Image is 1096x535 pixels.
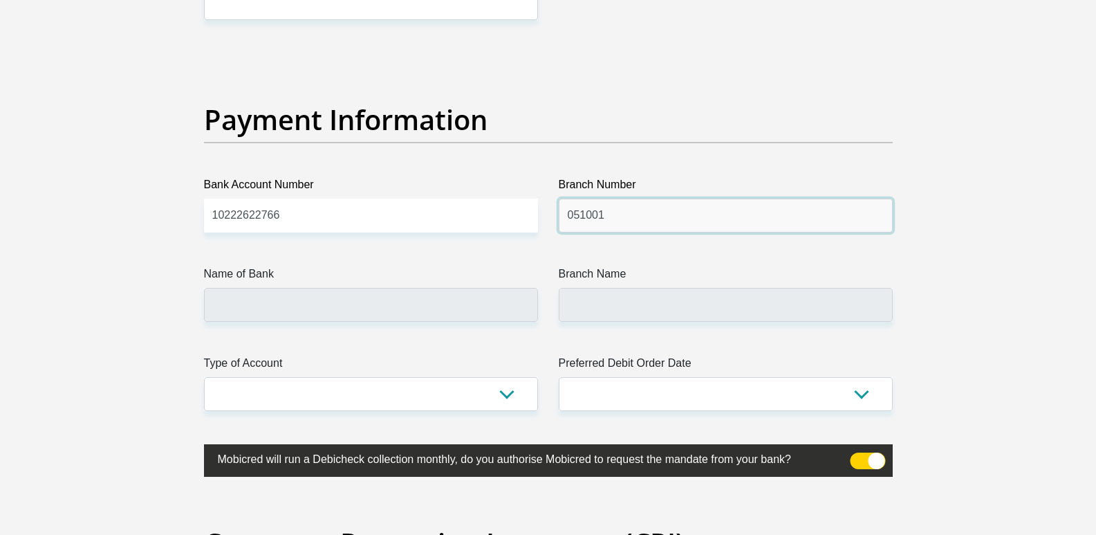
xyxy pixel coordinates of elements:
[559,176,893,199] label: Branch Number
[204,355,538,377] label: Type of Account
[204,103,893,136] h2: Payment Information
[559,355,893,377] label: Preferred Debit Order Date
[559,288,893,322] input: Branch Name
[204,199,538,233] input: Bank Account Number
[204,288,538,322] input: Name of Bank
[204,266,538,288] label: Name of Bank
[559,199,893,233] input: Branch Number
[204,176,538,199] label: Bank Account Number
[559,266,893,288] label: Branch Name
[204,444,824,471] label: Mobicred will run a Debicheck collection monthly, do you authorise Mobicred to request the mandat...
